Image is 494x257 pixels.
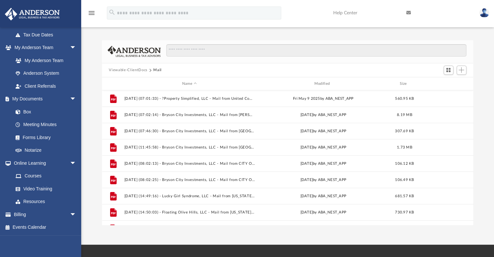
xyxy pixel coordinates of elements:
[9,67,83,80] a: Anderson System
[102,90,474,225] div: grid
[5,221,86,234] a: Events Calendar
[395,178,414,182] span: 106.49 KB
[88,12,95,17] a: menu
[9,195,83,208] a: Resources
[9,131,80,144] a: Forms Library
[395,194,414,198] span: 681.57 KB
[397,113,412,117] span: 8.19 MB
[88,9,95,17] i: menu
[9,80,83,93] a: Client Referrals
[395,162,414,165] span: 106.12 KB
[444,66,453,75] button: Switch to Grid View
[258,161,389,167] div: [DATE] by ABA_NEST_APP
[5,41,83,54] a: My Anderson Teamarrow_drop_down
[395,97,414,100] span: 560.95 KB
[124,96,255,101] button: [DATE] (07:01:33) - ?Property Simplified, LLC - Mail from United Community.pdf
[105,81,121,87] div: id
[9,54,80,67] a: My Anderson Team
[124,129,255,133] button: [DATE] (07:46:30) - Bryson City Investments, LLC - Mail from [GEOGRAPHIC_DATA] ASSESSOR.pdf
[258,145,389,150] div: [DATE] by ABA_NEST_APP
[9,28,86,41] a: Tax Due Dates
[395,129,414,133] span: 307.69 KB
[124,194,255,198] button: [DATE] (14:49:16) - Lucky Girl Syndrome, LLC - Mail from [US_STATE] JOINT UNDERWRITING ASSOCIATIO...
[9,118,83,131] a: Meeting Minutes
[166,44,466,57] input: Search files and folders
[108,9,116,16] i: search
[457,66,466,75] button: Add
[395,211,414,214] span: 730.97 KB
[5,157,83,170] a: Online Learningarrow_drop_down
[124,210,255,214] button: [DATE] (14:50:03) - Floating Olive Hills, LLC - Mail from [US_STATE] JOINT UNDERWRITING ASSOCIATI...
[391,81,417,87] div: Size
[153,67,162,73] button: Mail
[258,128,389,134] div: [DATE] by ABA_NEST_APP
[5,208,86,221] a: Billingarrow_drop_down
[9,144,83,157] a: Notarize
[70,93,83,106] span: arrow_drop_down
[9,182,80,195] a: Video Training
[3,8,62,20] img: Anderson Advisors Platinum Portal
[70,157,83,170] span: arrow_drop_down
[258,112,389,118] div: [DATE] by ABA_NEST_APP
[124,81,255,87] div: Name
[70,41,83,55] span: arrow_drop_down
[70,208,83,221] span: arrow_drop_down
[124,178,255,182] button: [DATE] (08:02:25) - Bryson City Investments, LLC - Mail from CITY OF [PERSON_NAME] UTILITIES.pdf
[124,145,255,149] button: [DATE] (11:45:58) - Bryson City Investments, LLC - Mail from [GEOGRAPHIC_DATA] ASSESSOR.pdf
[9,170,83,183] a: Courses
[5,93,83,106] a: My Documentsarrow_drop_down
[479,8,489,18] img: User Pic
[124,161,255,166] button: [DATE] (08:02:13) - Bryson City Investments, LLC - Mail from CITY OF [PERSON_NAME] UTILITIES.pdf
[258,193,389,199] div: [DATE] by ABA_NEST_APP
[258,81,388,87] div: Modified
[258,210,389,215] div: [DATE] by ABA_NEST_APP
[420,81,466,87] div: id
[397,146,412,149] span: 1.73 MB
[9,105,80,118] a: Box
[258,96,389,102] div: Fri May 9 2025 by ABA_NEST_APP
[109,67,147,73] button: Viewable-ClientDocs
[124,113,255,117] button: [DATE] (07:02:14) - Bryson City Investments, LLC - Mail from [PERSON_NAME].pdf
[258,177,389,183] div: [DATE] by ABA_NEST_APP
